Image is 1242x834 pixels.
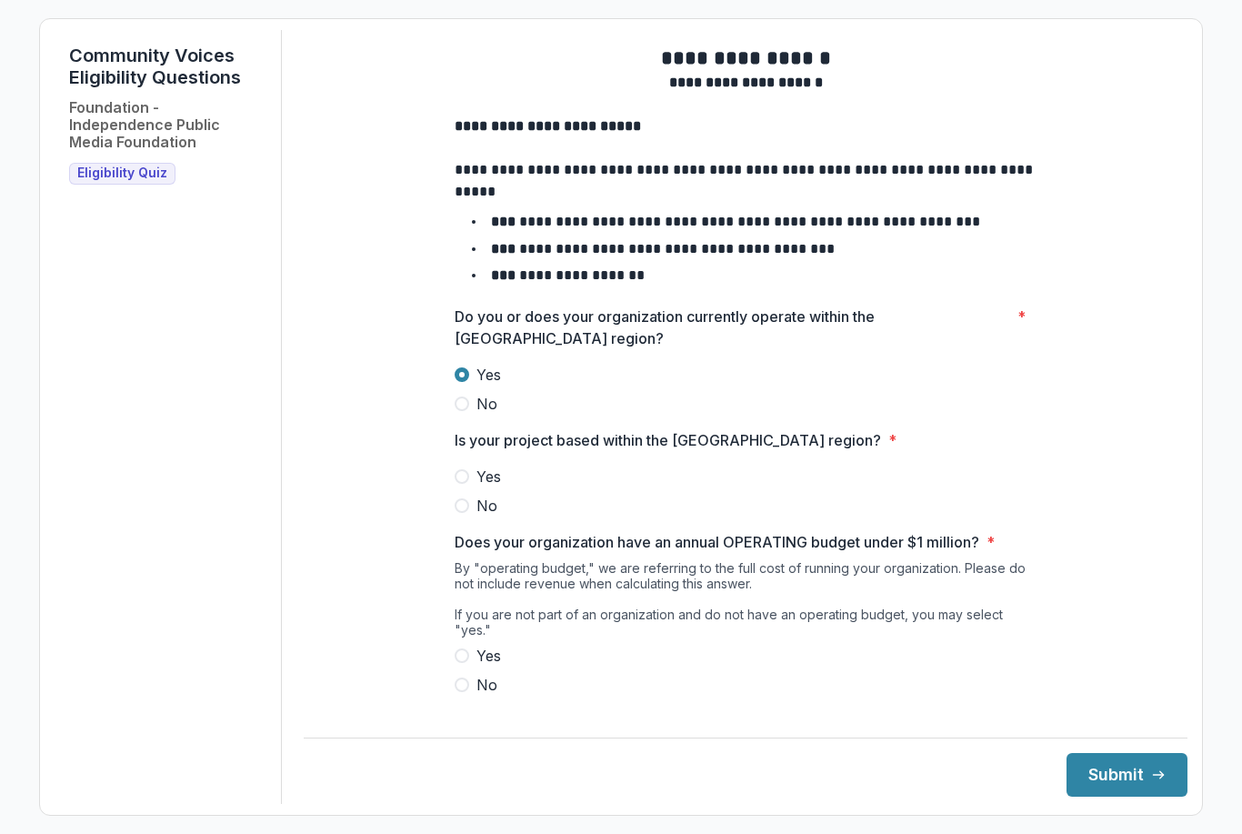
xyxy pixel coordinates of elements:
span: Yes [476,466,501,487]
span: Yes [476,364,501,386]
h2: Foundation - Independence Public Media Foundation [69,99,266,152]
span: Eligibility Quiz [77,166,167,181]
span: Yes [476,645,501,667]
span: No [476,674,497,696]
h1: Community Voices Eligibility Questions [69,45,266,88]
p: Does your organization have an annual OPERATING budget under $1 million? [455,531,979,553]
p: Do you or does your organization currently operate within the [GEOGRAPHIC_DATA] region? [455,306,1010,349]
button: Submit [1067,753,1187,797]
span: No [476,393,497,415]
p: Is your project based within the [GEOGRAPHIC_DATA] region? [455,429,881,451]
div: By "operating budget," we are referring to the full cost of running your organization. Please do ... [455,560,1037,645]
span: No [476,495,497,517]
